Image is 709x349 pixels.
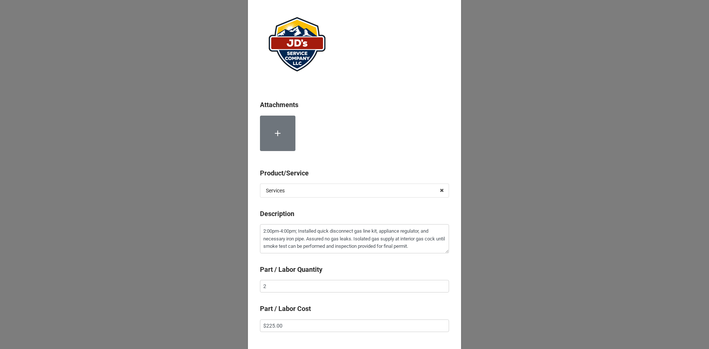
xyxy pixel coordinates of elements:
label: Part / Labor Cost [260,304,311,314]
textarea: 2:00pm-4:00pm; Installed quick disconnect gas line kit, appliance regulator, and necessary iron p... [260,224,449,253]
div: Services [266,188,285,193]
label: Part / Labor Quantity [260,264,322,275]
label: Description [260,209,294,219]
label: Attachments [260,100,298,110]
img: ePqffAuANl%2FJDServiceCoLogo_website.png [260,9,334,79]
label: Product/Service [260,168,309,178]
